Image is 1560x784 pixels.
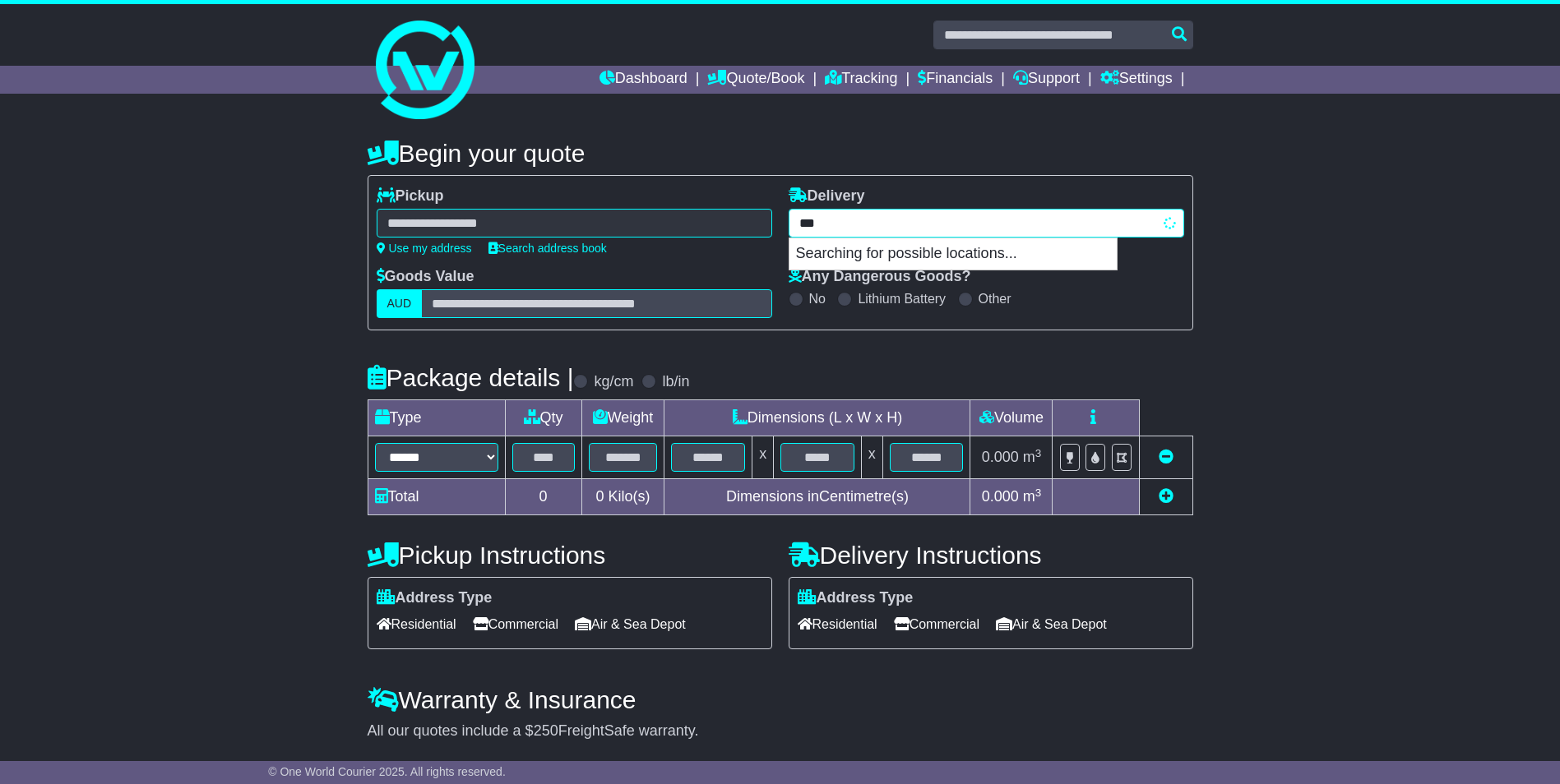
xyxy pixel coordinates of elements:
[581,400,664,436] td: Weight
[368,686,1193,713] h4: Warranty & Insurance
[368,479,505,515] td: Total
[1159,488,1173,505] a: Add new item
[789,268,971,286] label: Any Dangerous Goods?
[789,209,1184,238] typeahead: Please provide city
[368,722,1193,740] div: All our quotes include a $ FreightSafe warranty.
[979,291,1011,307] label: Other
[368,400,505,436] td: Type
[377,611,456,637] span: Residential
[664,479,970,515] td: Dimensions in Centimetre(s)
[970,400,1053,436] td: Volume
[368,542,772,569] h4: Pickup Instructions
[789,238,1117,270] p: Searching for possible locations...
[752,436,774,479] td: x
[664,400,970,436] td: Dimensions (L x W x H)
[581,479,664,515] td: Kilo(s)
[809,291,826,307] label: No
[1023,488,1042,505] span: m
[575,611,686,637] span: Air & Sea Depot
[505,400,581,436] td: Qty
[505,479,581,515] td: 0
[858,291,946,307] label: Lithium Battery
[368,364,574,391] h4: Package details |
[982,488,1019,505] span: 0.000
[268,765,506,778] span: © One World Courier 2025. All rights reserved.
[894,611,979,637] span: Commercial
[377,242,472,255] a: Use my address
[595,488,604,505] span: 0
[1035,487,1042,499] sup: 3
[789,542,1193,569] h4: Delivery Instructions
[798,589,914,607] label: Address Type
[377,187,444,205] label: Pickup
[368,140,1193,167] h4: Begin your quote
[473,611,558,637] span: Commercial
[662,373,689,391] label: lb/in
[918,66,993,94] a: Financials
[377,289,423,318] label: AUD
[861,436,882,479] td: x
[789,187,865,205] label: Delivery
[594,373,633,391] label: kg/cm
[534,722,558,739] span: 250
[1013,66,1080,94] a: Support
[982,449,1019,465] span: 0.000
[825,66,897,94] a: Tracking
[488,242,607,255] a: Search address book
[1159,449,1173,465] a: Remove this item
[996,611,1107,637] span: Air & Sea Depot
[1100,66,1173,94] a: Settings
[1023,449,1042,465] span: m
[377,268,474,286] label: Goods Value
[599,66,687,94] a: Dashboard
[377,589,493,607] label: Address Type
[707,66,804,94] a: Quote/Book
[1035,447,1042,459] sup: 3
[798,611,877,637] span: Residential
